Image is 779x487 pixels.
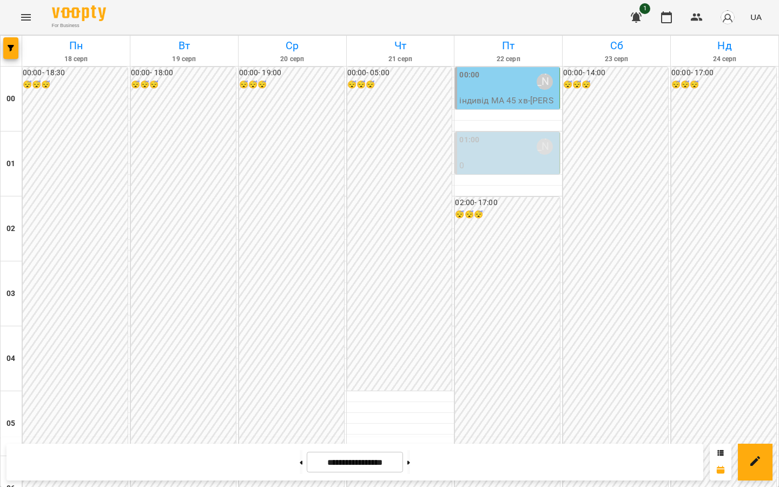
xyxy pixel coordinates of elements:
h6: Чт [348,37,453,54]
h6: 22 серп [456,54,560,64]
h6: 20 серп [240,54,345,64]
h6: Ср [240,37,345,54]
h6: 01 [6,158,15,170]
h6: 19 серп [132,54,236,64]
h6: 04 [6,353,15,365]
h6: Нд [672,37,777,54]
p: індивід МА 45 хв ([PERSON_NAME]) [459,172,557,198]
label: 00:00 [459,69,479,81]
h6: 00:00 - 18:00 [131,67,236,79]
h6: 😴😴😴 [131,79,236,91]
label: 01:00 [459,134,479,146]
h6: 02 [6,223,15,235]
h6: Сб [564,37,669,54]
h6: Пт [456,37,560,54]
p: 0 [459,159,557,172]
h6: 23 серп [564,54,669,64]
h6: 00:00 - 19:00 [239,67,344,79]
p: індивід МА 45 хв - [PERSON_NAME] [459,94,557,120]
span: 1 [639,3,650,14]
h6: Пн [24,37,128,54]
span: UA [750,11,762,23]
h6: 😴😴😴 [455,209,560,221]
h6: 😴😴😴 [239,79,344,91]
h6: 18 серп [24,54,128,64]
h6: 😴😴😴 [563,79,668,91]
h6: 😴😴😴 [671,79,776,91]
h6: 21 серп [348,54,453,64]
h6: 00:00 - 14:00 [563,67,668,79]
h6: Вт [132,37,236,54]
img: Voopty Logo [52,5,106,21]
span: For Business [52,22,106,29]
h6: 24 серп [672,54,777,64]
div: Божко Олександра [537,139,553,155]
h6: 00:00 - 18:30 [23,67,128,79]
h6: 03 [6,288,15,300]
img: avatar_s.png [720,10,735,25]
h6: 😴😴😴 [23,79,128,91]
h6: 00:00 - 05:00 [347,67,452,79]
h6: 00:00 - 17:00 [671,67,776,79]
h6: 05 [6,418,15,430]
h6: 02:00 - 17:00 [455,197,560,209]
div: Божко Олександра [537,74,553,90]
h6: 00 [6,93,15,105]
button: Menu [13,4,39,30]
button: UA [746,7,766,27]
h6: 😴😴😴 [347,79,452,91]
